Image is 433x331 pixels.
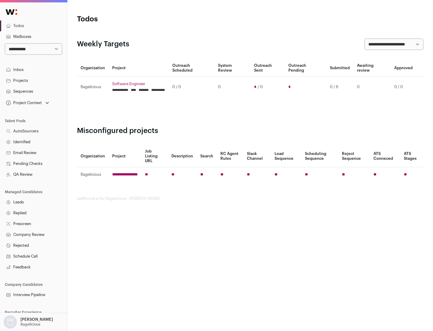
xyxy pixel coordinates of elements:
th: Lead Sequence [271,145,301,167]
th: Project [109,60,169,77]
button: Open dropdown [5,99,50,107]
td: 0 / 6 [326,77,353,97]
th: ATS Conneced [370,145,400,167]
th: Outreach Sent [250,60,285,77]
th: Slack Channel [243,145,271,167]
th: Organization [77,145,109,167]
th: RC Agent Rules [217,145,243,167]
th: Organization [77,60,109,77]
p: [PERSON_NAME] [20,317,53,322]
th: Description [168,145,197,167]
th: Scheduling Sequence [301,145,338,167]
td: 0 / 0 [169,77,214,97]
th: Submitted [326,60,353,77]
a: Software Engineer [112,82,165,86]
h2: Weekly Targets [77,39,129,49]
th: Reject Sequence [338,145,370,167]
th: Outreach Scheduled [169,60,214,77]
td: 0 / 0 [391,77,416,97]
th: System Review [214,60,250,77]
th: Outreach Pending [285,60,326,77]
th: ATS Stages [400,145,423,167]
h2: Misconfigured projects [77,126,423,136]
span: / 0 [258,85,263,89]
th: Project [109,145,141,167]
td: Bagelicious [77,77,109,97]
th: Job Listing URL [141,145,168,167]
th: Approved [391,60,416,77]
button: Open dropdown [2,315,54,329]
th: Awaiting review [353,60,391,77]
img: Wellfound [2,6,20,18]
p: Bagelicious [20,322,40,327]
img: nopic.png [4,315,17,329]
td: 0 [214,77,250,97]
td: 0 [353,77,391,97]
th: Search [197,145,217,167]
footer: wellfound:ai for Bagelicious - [PERSON_NAME] [77,196,423,201]
h1: Todos [77,14,192,24]
div: Project Context [5,101,42,105]
td: Bagelicious [77,167,109,182]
